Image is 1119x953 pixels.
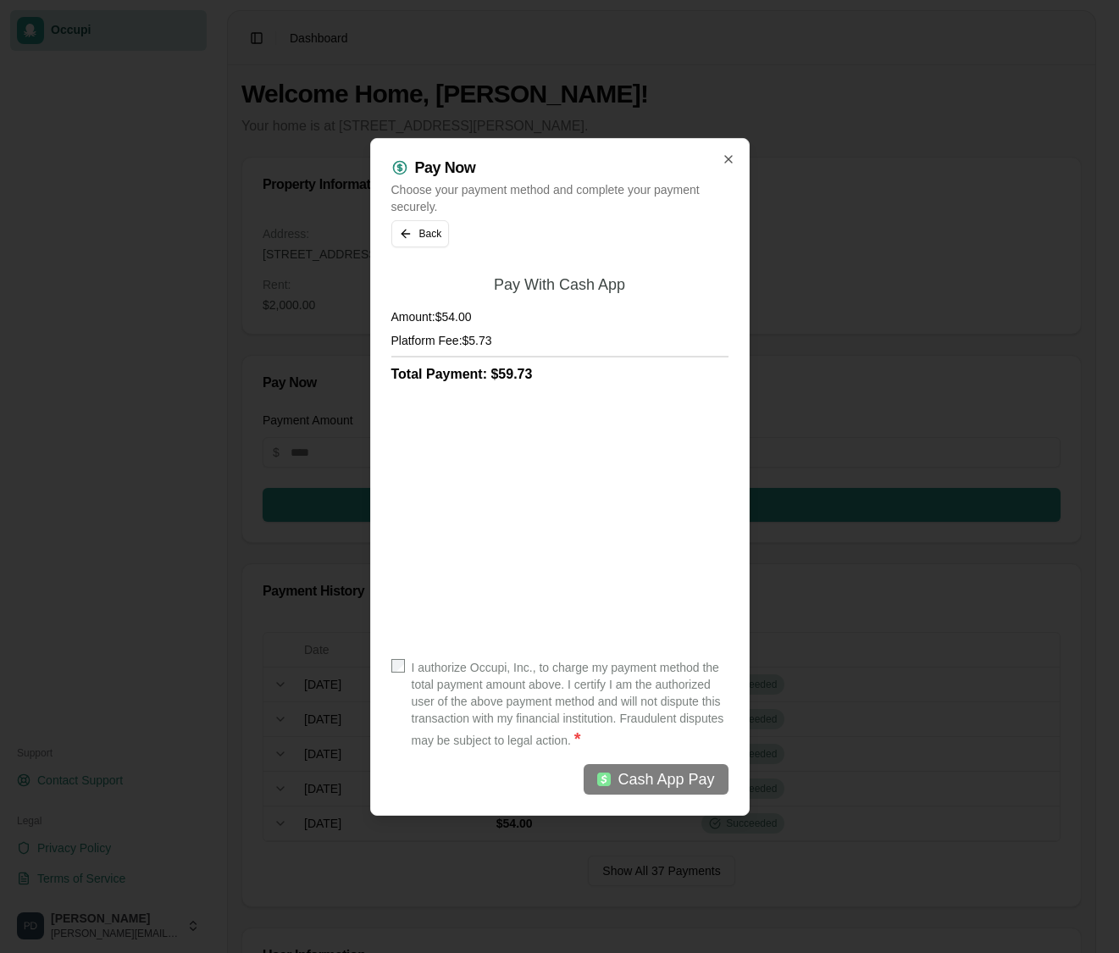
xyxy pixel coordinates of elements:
[391,363,728,384] h3: Total Payment: $59.73
[388,407,732,641] iframe: Secure payment input frame
[391,219,450,247] button: Back
[391,180,728,214] p: Choose your payment method and complete your payment securely.
[412,659,728,751] label: I authorize Occupi, Inc., to charge my payment method the total payment amount above. I certify I...
[494,274,625,294] h2: Pay With Cash App
[415,159,476,175] h2: Pay Now
[391,308,728,324] h4: Amount: $54.00
[391,331,728,348] h4: Platform Fee: $5.73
